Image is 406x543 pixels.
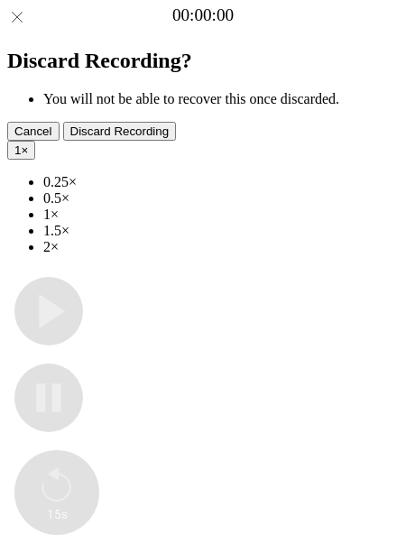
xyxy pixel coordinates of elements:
button: Cancel [7,122,60,141]
li: 0.25× [43,174,399,190]
li: 2× [43,239,399,255]
li: 1.5× [43,223,399,239]
button: Discard Recording [63,122,177,141]
span: 1 [14,143,21,157]
li: 1× [43,207,399,223]
a: 00:00:00 [172,5,234,25]
li: 0.5× [43,190,399,207]
h2: Discard Recording? [7,49,399,73]
button: 1× [7,141,35,160]
li: You will not be able to recover this once discarded. [43,91,399,107]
